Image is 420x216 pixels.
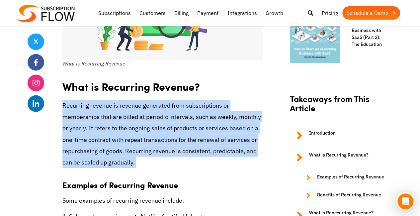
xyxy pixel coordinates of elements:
img: Subscriptionflow [17,5,75,22]
a: Payment [193,6,223,20]
iframe: Intercom live chat discovery launcher [396,192,414,210]
p: Some examples of recurring revenue include: [62,195,263,206]
a: Examples of Recurring Revenue [300,173,386,181]
a: What is Recurring Revenue? [290,151,386,163]
h2: What is Recurring Revenue? [62,73,263,94]
a: Subscriptions [94,6,135,20]
a: Schedule a Demo [342,6,400,20]
h3: Examples of Recurring Revenue [62,173,263,189]
img: how-to-start-eLearning-Business [290,13,340,63]
a: Integrations [223,6,261,20]
a: Benefits of Recurring Revenue [300,191,386,199]
p: Recurring revenue is revenue generated from subscriptions or memberships that are billed at perio... [62,100,263,168]
a: Pricing [317,6,342,20]
a: Growth [261,6,288,20]
a: Billing [170,6,193,20]
figcaption: What is Recurring Revenue [62,59,263,67]
h2: Takeaways from This Article [290,94,386,120]
a: Customers [135,6,170,20]
a: How to Start an eLearning Business with SaaS (Part 2): The Education [345,13,386,48]
iframe: Intercom live chat [397,193,413,209]
a: Introduction [290,129,386,141]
